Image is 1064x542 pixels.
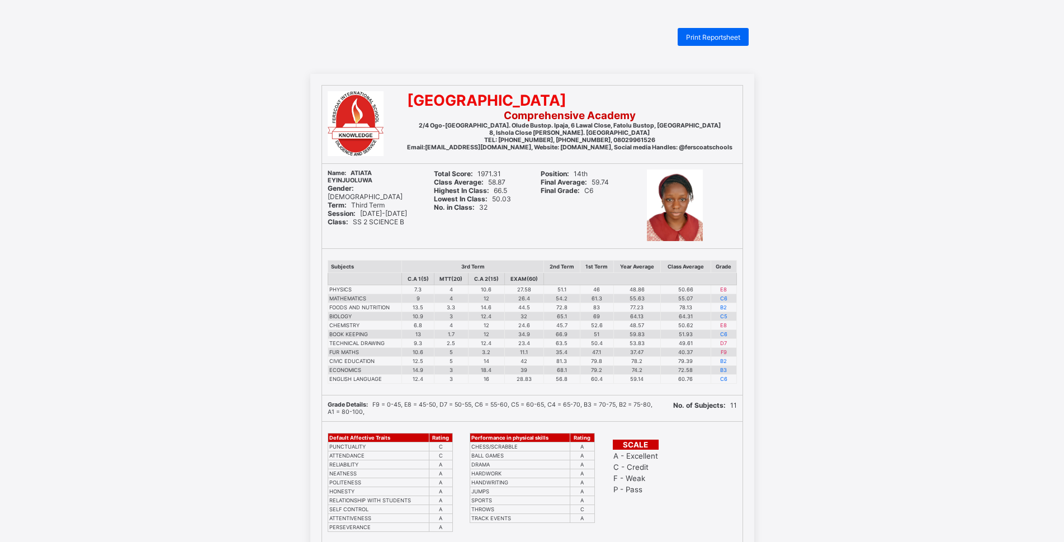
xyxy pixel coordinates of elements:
th: Subjects [328,261,402,273]
td: A [429,478,452,487]
th: Year Average [613,261,661,273]
td: HONESTY [328,487,429,496]
span: ATIATA EYINJUOLUWA [328,169,372,184]
span: SS 2 SCIENCE B [328,218,404,226]
th: Performance in physical skills [470,433,570,442]
b: Term: [328,201,347,209]
td: 12.4 [468,339,504,348]
td: POLITENESS [328,478,429,487]
td: 26.4 [504,294,544,303]
td: 61.3 [580,294,613,303]
td: 79.39 [661,357,711,366]
span: [GEOGRAPHIC_DATA] [407,91,566,109]
td: 55.63 [613,294,661,303]
td: 49.61 [661,339,711,348]
td: A [570,469,594,478]
td: 60.76 [661,375,711,384]
span: 1971.31 [434,169,501,178]
td: 64.31 [661,312,711,321]
td: C [429,442,452,451]
span: 14th [541,169,588,178]
td: 59.14 [613,375,661,384]
td: 53.83 [613,339,661,348]
td: 7.3 [402,285,434,294]
td: F - Weak [613,473,659,483]
td: 39 [504,366,544,375]
td: 48.86 [613,285,661,294]
span: 50.03 [434,195,511,203]
td: 65.1 [544,312,580,321]
td: 4 [434,285,468,294]
td: 12 [468,321,504,330]
td: C [429,451,452,460]
td: RELIABILITY [328,460,429,469]
td: 5 [434,348,468,357]
td: A [429,514,452,523]
td: CIVIC EDUCATION [328,357,402,366]
td: F9 [711,348,736,357]
td: ATTENDANCE [328,451,429,460]
td: 27.58 [504,285,544,294]
td: PHYSICS [328,285,402,294]
span: F9 = 0-45, E8 = 45-50, D7 = 50-55, C6 = 55-60, C5 = 60-65, C4 = 65-70, B3 = 70-75, B2 = 75-80, A1... [328,401,652,416]
td: 78.2 [613,357,661,366]
span: 59.74 [541,178,609,186]
td: ENGLISH LANGUAGE [328,375,402,384]
td: 45.7 [544,321,580,330]
td: A [429,505,452,514]
td: 35.4 [544,348,580,357]
span: 11 [673,401,737,409]
td: 24.6 [504,321,544,330]
span: Third Term [328,201,385,209]
b: Total Score: [434,169,473,178]
td: C6 [711,375,736,384]
td: ECONOMICS [328,366,402,375]
td: THROWS [470,505,570,514]
td: A [429,487,452,496]
b: Final Average: [541,178,587,186]
td: C6 [711,294,736,303]
td: 72.58 [661,366,711,375]
b: Class: [328,218,348,226]
td: 6.8 [402,321,434,330]
td: B3 [711,366,736,375]
td: 3.3 [434,303,468,312]
td: PUNCTUALITY [328,442,429,451]
td: 1.7 [434,330,468,339]
b: Grade Details: [328,401,368,408]
td: 3 [434,375,468,384]
td: A [570,478,594,487]
td: 12.4 [468,312,504,321]
td: 68.1 [544,366,580,375]
td: 63.5 [544,339,580,348]
th: 1st Term [580,261,613,273]
td: 28.83 [504,375,544,384]
td: MATHEMATICS [328,294,402,303]
td: HARDWORK [470,469,570,478]
td: 74.2 [613,366,661,375]
b: Session: [328,209,356,218]
b: TEL: [PHONE_NUMBER], [PHONE_NUMBER], 08029961526 [484,136,655,144]
td: 56.8 [544,375,580,384]
td: A [429,523,452,532]
td: TECHNICAL DRAWING [328,339,402,348]
span: 58.87 [434,178,505,186]
th: SCALE [613,440,659,450]
td: 54.2 [544,294,580,303]
td: 72.8 [544,303,580,312]
td: 11.1 [504,348,544,357]
td: 14 [468,357,504,366]
b: Email:[EMAIL_ADDRESS][DOMAIN_NAME], Website: [DOMAIN_NAME], Social media Handles: @ferscoatschools [407,144,732,151]
td: 4 [434,321,468,330]
b: No. of Subjects: [673,401,726,409]
td: 9.3 [402,339,434,348]
td: PERSEVERANCE [328,523,429,532]
td: 12 [468,330,504,339]
td: 3 [434,312,468,321]
td: FUR MATHS [328,348,402,357]
td: 66.9 [544,330,580,339]
td: 46 [580,285,613,294]
td: 51 [580,330,613,339]
td: 50.66 [661,285,711,294]
b: Highest In Class: [434,186,489,195]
